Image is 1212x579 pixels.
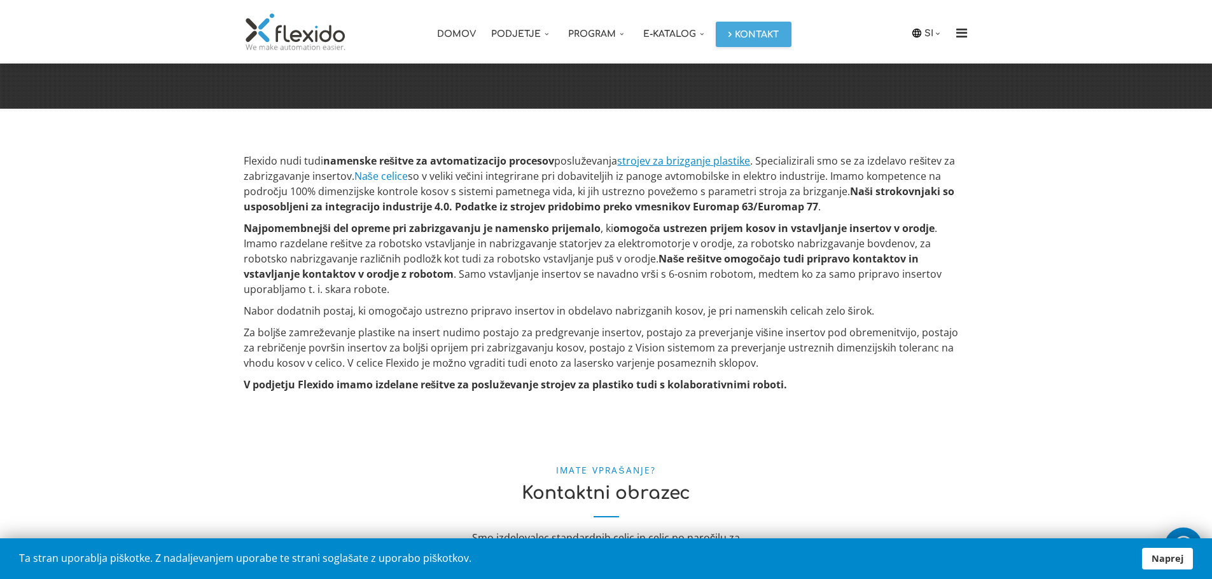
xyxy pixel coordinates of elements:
strong: namenske rešitve za avtomatizacijo procesov [323,154,555,168]
strong: Najpomembnejši del opreme pri zabrizgavanju je namensko prijemalo [244,221,601,235]
a: strojev za brizganje plastike [617,154,750,168]
p: Flexido nudi tudi posluževanja . Specializirali smo se za izdelavo rešitev za zabrizgavanje inser... [244,153,969,214]
a: Naše celice [354,169,408,183]
strong: Naše rešitve omogočajo tudi pripravo kontaktov in vstavljanje kontaktov v orodje z robotom [244,252,919,281]
p: Za boljše zamreževanje plastike na insert nudimo postajo za predgrevanje insertov, postajo za pre... [244,325,969,371]
img: whatsapp_icon_white.svg [1171,534,1196,558]
small: Imate vprašanje? [556,464,657,476]
img: icon-laguage.svg [911,27,923,39]
strong: omogoča ustrezen prijem kosov in vstavljanje insertov v orodje [613,221,935,235]
a: Kontakt [716,22,791,47]
strong: V podjetju Flexido imamo izdelane rešitve za posluževanje strojev za plastiko tudi s kolaborativn... [244,378,788,392]
strong: Naši strokovnjaki so usposobljeni za integracijo industrije 4.0. Podatke iz strojev pridobimo pre... [244,184,955,214]
a: SI [924,26,944,40]
p: , ki . Imamo razdelane rešitve za robotsko vstavljanje in nabrizgavanje statorjev za elektromotor... [244,221,969,297]
div: Smo izdelovalec standardnih celic in celic po naročilu za vse vrste industrij. [466,530,746,561]
img: Flexido, d.o.o. [244,13,348,51]
a: Naprej [1142,548,1193,569]
h2: Kontaktni obrazec [244,484,969,517]
p: Nabor dodatnih postaj, ki omogočajo ustrezno pripravo insertov in obdelavo nabrizganih kosov, je ... [244,303,969,318]
i: Menu [952,27,972,39]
